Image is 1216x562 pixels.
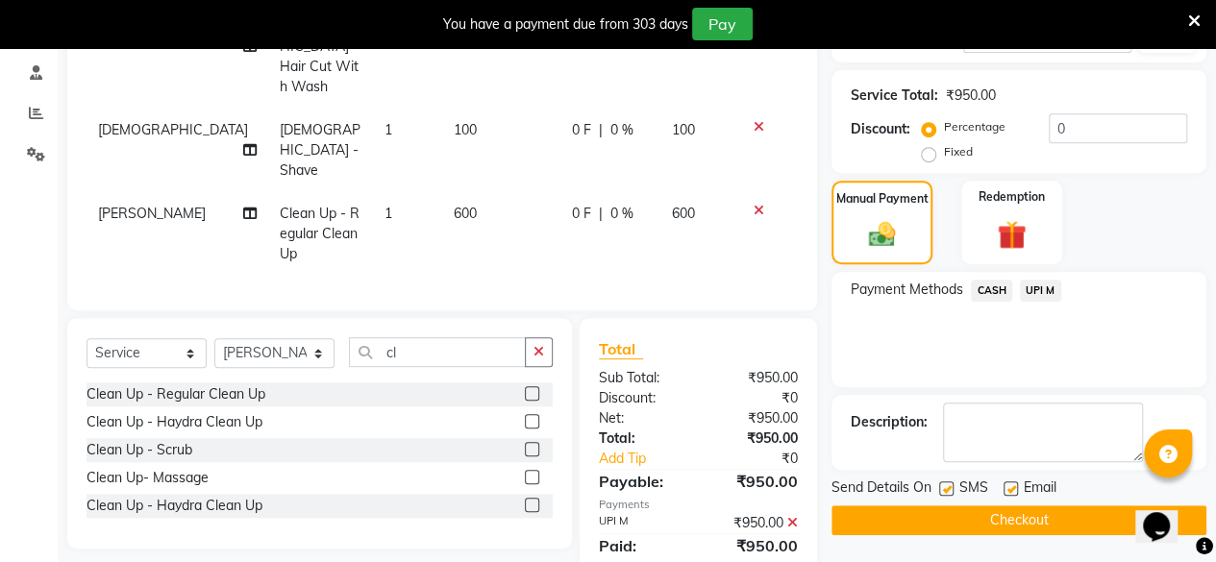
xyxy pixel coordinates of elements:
div: Sub Total: [584,368,699,388]
span: Send Details On [831,477,931,501]
div: ₹950.00 [698,428,812,449]
span: 100 [672,121,695,138]
div: Discount: [851,119,910,139]
div: Net: [584,408,699,428]
span: Email [1024,477,1056,501]
div: UPI M [584,513,699,533]
a: Add Tip [584,449,717,469]
span: UPI M [1020,280,1061,302]
div: Service Total: [851,86,938,106]
div: Clean Up- Massage [87,468,209,488]
span: Payment Methods [851,280,963,300]
iframe: chat widget [1135,485,1197,543]
div: Description: [851,412,928,432]
div: Clean Up - Haydra Clean Up [87,412,262,432]
label: Fixed [944,143,973,160]
span: 0 F [572,120,591,140]
div: Clean Up - Regular Clean Up [87,384,265,404]
span: [DEMOGRAPHIC_DATA] [98,121,248,138]
div: Clean Up - Scrub [87,440,192,460]
button: Checkout [831,505,1206,535]
label: Redemption [979,188,1045,206]
div: ₹950.00 [698,513,812,533]
span: [DEMOGRAPHIC_DATA] - Shave [280,121,360,179]
span: 0 % [610,204,633,224]
div: Clean Up - Haydra Clean Up [87,496,262,516]
div: ₹950.00 [698,534,812,557]
span: 0 F [572,204,591,224]
span: | [599,204,603,224]
div: ₹950.00 [946,86,996,106]
label: Percentage [944,118,1005,135]
span: 1 [385,205,392,222]
div: Total: [584,428,699,449]
button: Pay [692,8,753,40]
div: You have a payment due from 303 days [443,14,688,35]
img: _cash.svg [860,219,905,250]
label: Manual Payment [836,190,929,208]
span: Clean Up - Regular Clean Up [280,205,360,262]
span: | [599,120,603,140]
span: 1 [385,121,392,138]
span: SMS [959,477,988,501]
div: Payable: [584,470,699,493]
span: 0 % [610,120,633,140]
div: Payments [599,497,798,513]
span: 600 [672,205,695,222]
div: ₹950.00 [698,470,812,493]
div: ₹950.00 [698,408,812,428]
span: [PERSON_NAME] [98,205,206,222]
div: ₹950.00 [698,368,812,388]
input: Search or Scan [349,337,526,367]
div: Paid: [584,534,699,557]
span: 600 [454,205,477,222]
span: CASH [971,280,1012,302]
img: _gift.svg [988,217,1035,253]
div: ₹0 [698,388,812,408]
span: 100 [454,121,477,138]
div: Discount: [584,388,699,408]
div: ₹0 [717,449,812,469]
span: Total [599,339,643,359]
